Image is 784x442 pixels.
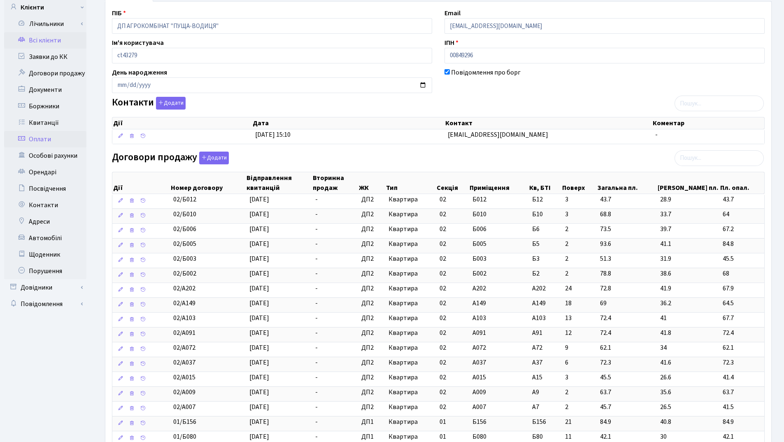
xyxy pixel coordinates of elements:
[532,225,558,234] span: Б6
[675,96,764,111] input: Пошук...
[249,254,269,263] span: [DATE]
[154,96,186,110] a: Додати
[532,328,558,338] span: А91
[448,130,548,139] span: [EMAIL_ADDRESS][DOMAIN_NAME]
[249,299,269,308] span: [DATE]
[600,328,654,338] span: 72.4
[112,172,170,194] th: Дії
[361,284,382,293] span: ДП2
[389,402,433,412] span: Квартира
[249,432,269,441] span: [DATE]
[249,195,269,204] span: [DATE]
[255,130,291,139] span: [DATE] 15:10
[197,150,229,164] a: Додати
[472,313,486,323] span: А103
[315,432,318,441] span: -
[532,269,558,278] span: Б2
[4,49,86,65] a: Заявки до КК
[112,68,167,77] label: День народження
[565,239,594,249] span: 2
[600,210,654,219] span: 68.8
[4,296,86,312] a: Повідомлення
[440,402,446,412] span: 02
[389,195,433,204] span: Квартира
[600,432,654,442] span: 42.1
[660,195,716,204] span: 28.9
[389,417,433,427] span: Квартира
[440,254,446,263] span: 02
[361,269,382,278] span: ДП2
[723,388,761,397] span: 63.7
[173,328,195,337] span: 02/А091
[565,388,594,397] span: 2
[532,432,558,442] span: Б80
[723,343,761,353] span: 62.1
[385,172,436,194] th: Тип
[660,388,716,397] span: 35.6
[660,269,716,278] span: 38.6
[472,417,486,426] span: Б156
[652,117,764,129] th: Коментар
[249,210,269,219] span: [DATE]
[389,239,433,249] span: Квартира
[4,230,86,246] a: Автомобілі
[565,254,594,264] span: 2
[600,284,654,293] span: 72.8
[440,373,446,382] span: 02
[472,388,486,397] span: А009
[472,210,486,219] span: Б010
[444,117,652,129] th: Контакт
[472,269,486,278] span: Б002
[532,239,558,249] span: Б5
[472,299,486,308] span: А149
[655,130,658,139] span: -
[170,172,246,194] th: Номер договору
[315,388,318,397] span: -
[4,213,86,230] a: Адреси
[4,180,86,197] a: Посвідчення
[600,388,654,397] span: 63.7
[600,313,654,323] span: 72.4
[472,328,486,337] span: А091
[440,299,446,308] span: 02
[440,432,446,441] span: 01
[4,98,86,115] a: Боржники
[361,373,382,382] span: ДП2
[444,38,458,48] label: ІПН
[532,254,558,264] span: Б3
[600,343,654,353] span: 62.1
[315,402,318,412] span: -
[315,328,318,337] span: -
[249,328,269,337] span: [DATE]
[440,417,446,426] span: 01
[565,313,594,323] span: 13
[440,239,446,248] span: 02
[389,358,433,367] span: Квартира
[723,195,761,204] span: 43.7
[600,373,654,382] span: 45.5
[249,388,269,397] span: [DATE]
[440,195,446,204] span: 02
[249,358,269,367] span: [DATE]
[440,328,446,337] span: 02
[565,284,594,293] span: 24
[600,254,654,264] span: 51.3
[389,225,433,234] span: Квартира
[315,373,318,382] span: -
[173,239,196,248] span: 02/Б005
[660,343,716,353] span: 34
[249,343,269,352] span: [DATE]
[249,269,269,278] span: [DATE]
[249,284,269,293] span: [DATE]
[532,388,558,397] span: А9
[249,417,269,426] span: [DATE]
[4,279,86,296] a: Довідники
[723,358,761,367] span: 72.3
[112,117,252,129] th: Дії
[246,172,312,194] th: Відправлення квитанцій
[315,254,318,263] span: -
[528,172,561,194] th: Кв, БТІ
[532,284,558,293] span: А202
[389,328,433,338] span: Квартира
[723,284,761,293] span: 67.9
